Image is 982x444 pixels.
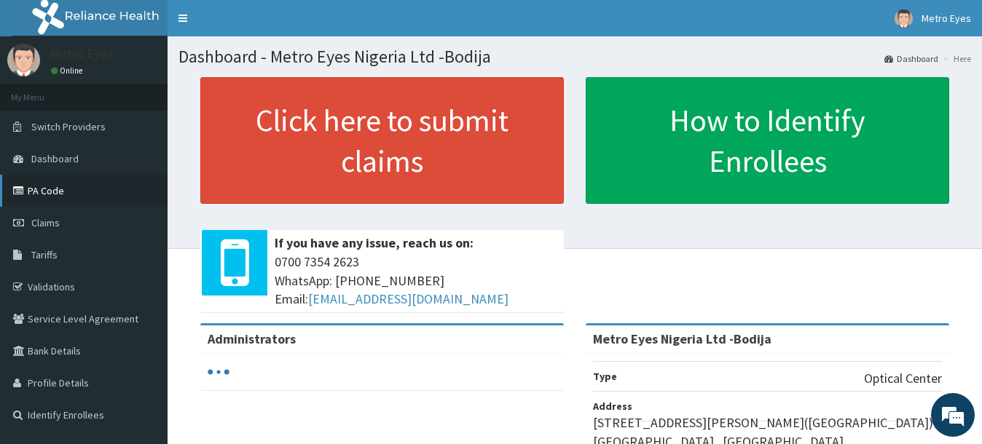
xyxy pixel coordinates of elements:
a: Online [51,66,86,76]
h1: Dashboard - Metro Eyes Nigeria Ltd -Bodija [178,47,971,66]
span: Switch Providers [31,120,106,133]
b: Type [593,370,617,383]
p: Optical Center [864,369,942,388]
a: How to Identify Enrollees [586,77,949,204]
p: Metro Eyes [51,47,114,60]
svg: audio-loading [208,361,229,383]
img: User Image [895,9,913,28]
b: Administrators [208,330,296,347]
strong: Metro Eyes Nigeria Ltd -Bodija [593,330,771,347]
img: User Image [7,44,40,76]
a: Click here to submit claims [200,77,564,204]
a: [EMAIL_ADDRESS][DOMAIN_NAME] [308,290,508,307]
b: Address [593,400,632,413]
span: Claims [31,216,60,229]
a: Dashboard [884,52,938,65]
span: Dashboard [31,152,79,165]
b: If you have any issue, reach us on: [275,234,474,251]
span: Tariffs [31,248,58,261]
li: Here [940,52,971,65]
span: 0700 7354 2623 WhatsApp: [PHONE_NUMBER] Email: [275,253,557,309]
span: Metro Eyes [922,12,971,25]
